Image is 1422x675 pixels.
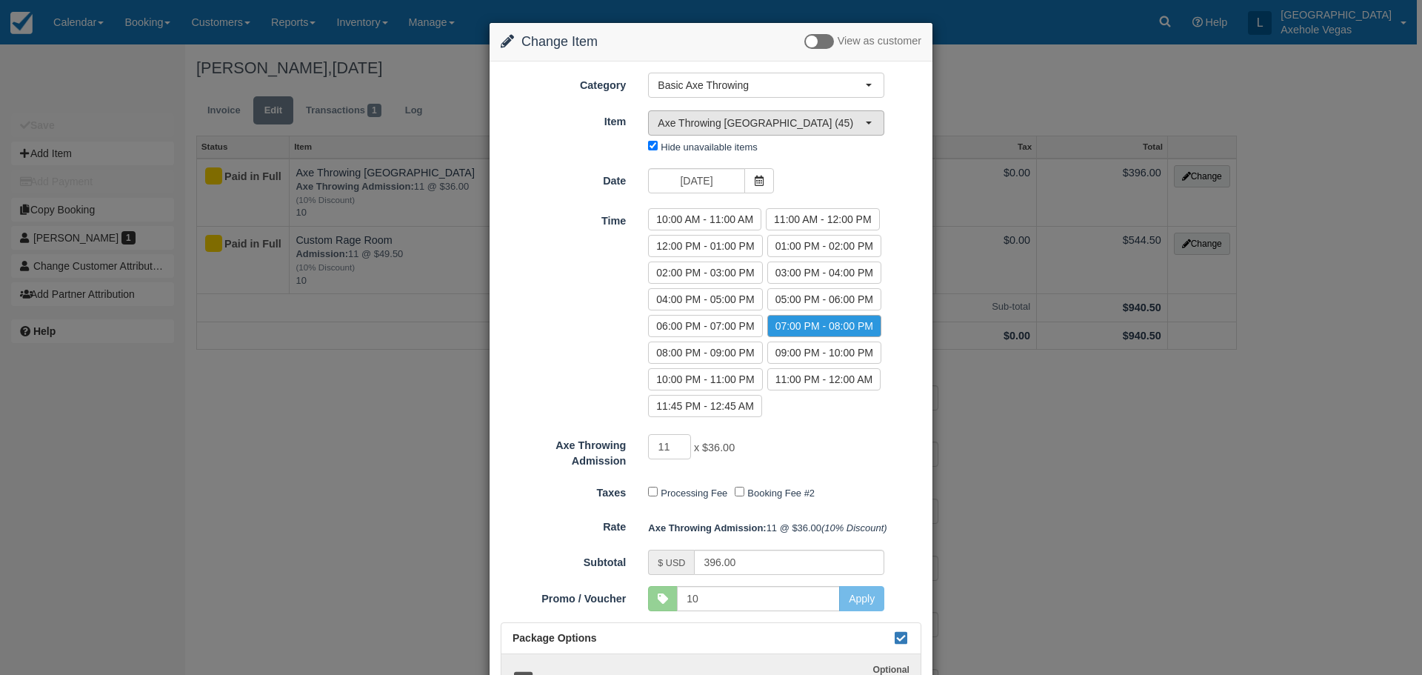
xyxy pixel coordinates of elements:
[648,208,761,230] label: 10:00 AM - 11:00 AM
[658,78,865,93] span: Basic Axe Throwing
[661,488,727,499] label: Processing Fee
[766,208,880,230] label: 11:00 AM - 12:00 PM
[872,665,909,675] strong: Optional
[767,368,881,390] label: 11:00 PM - 12:00 AM
[490,586,637,607] label: Promo / Voucher
[839,586,884,611] button: Apply
[767,262,881,284] label: 03:00 PM - 04:00 PM
[648,288,762,310] label: 04:00 PM - 05:00 PM
[648,342,762,364] label: 08:00 PM - 09:00 PM
[490,168,637,189] label: Date
[637,516,932,540] div: 11 @ $36.00
[648,262,762,284] label: 02:00 PM - 03:00 PM
[648,434,691,459] input: Axe Throwing Admission
[767,315,881,337] label: 07:00 PM - 08:00 PM
[648,73,884,98] button: Basic Axe Throwing
[648,110,884,136] button: Axe Throwing [GEOGRAPHIC_DATA] (45)
[490,208,637,229] label: Time
[838,36,921,47] span: View as customer
[490,480,637,501] label: Taxes
[767,288,881,310] label: 05:00 PM - 06:00 PM
[490,73,637,93] label: Category
[767,342,881,364] label: 09:00 PM - 10:00 PM
[747,488,815,499] label: Booking Fee #2
[648,522,766,533] strong: Axe Throwing Admission
[513,632,597,644] span: Package Options
[648,395,762,417] label: 11:45 PM - 12:45 AM
[648,235,762,257] label: 12:00 PM - 01:00 PM
[767,235,881,257] label: 01:00 PM - 02:00 PM
[521,34,598,49] span: Change Item
[658,116,865,130] span: Axe Throwing [GEOGRAPHIC_DATA] (45)
[661,142,757,153] label: Hide unavailable items
[490,514,637,535] label: Rate
[821,522,887,533] em: (10% Discount)
[490,550,637,571] label: Subtotal
[658,558,685,568] small: $ USD
[490,433,637,468] label: Axe Throwing Admission
[648,315,762,337] label: 06:00 PM - 07:00 PM
[490,109,637,130] label: Item
[648,368,762,390] label: 10:00 PM - 11:00 PM
[694,442,735,454] span: x $36.00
